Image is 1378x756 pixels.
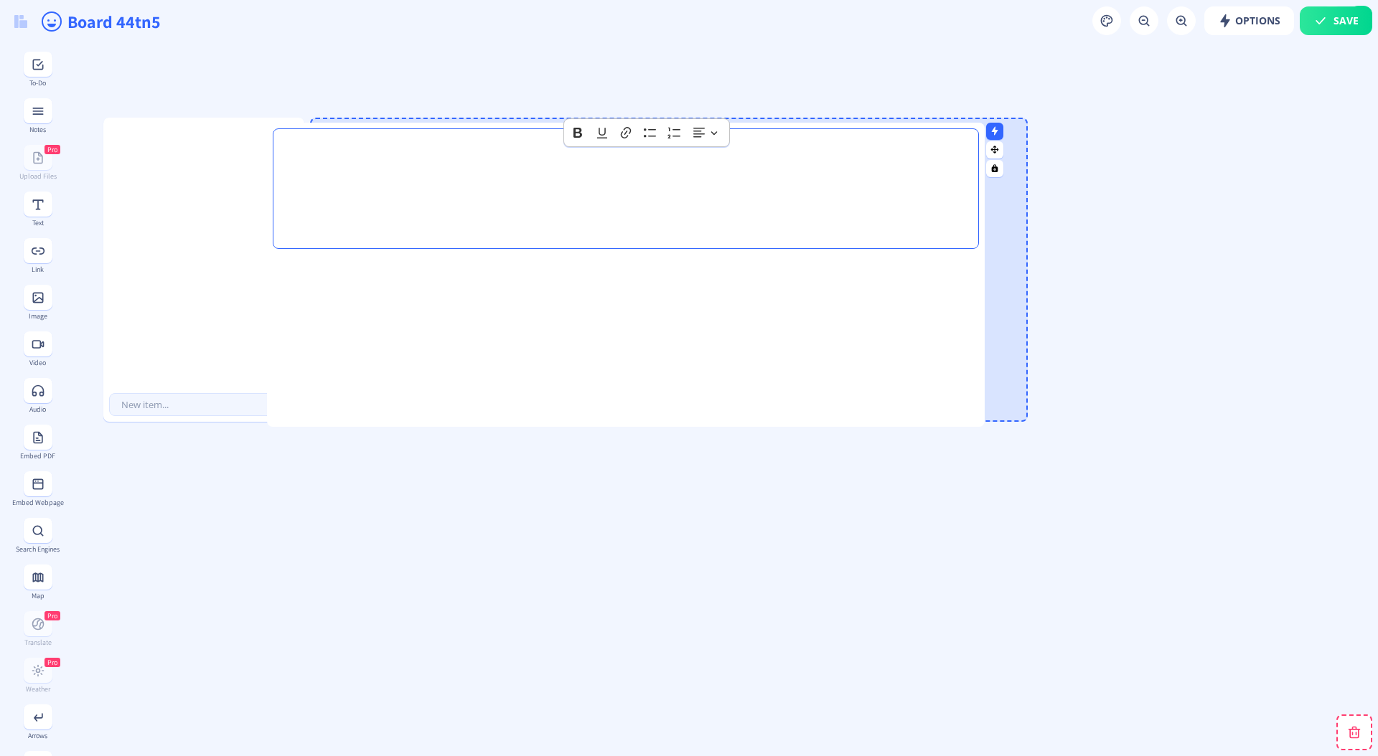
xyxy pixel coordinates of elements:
[1204,6,1294,35] button: Options
[11,359,64,367] div: Video
[11,499,64,506] div: Embed Webpage
[11,265,64,273] div: Link
[40,10,63,33] ion-icon: happy outline
[47,145,57,154] span: Pro
[11,126,64,133] div: Notes
[14,15,27,28] img: logo.svg
[1300,6,1372,35] button: Save
[109,393,299,416] input: New item...
[564,119,729,146] div: Editor toolbar
[11,545,64,553] div: Search Engines
[47,658,57,667] span: Pro
[11,219,64,227] div: Text
[1218,15,1280,27] span: Options
[279,135,972,242] div: Rich Text Editor, main
[11,312,64,320] div: Image
[11,452,64,460] div: Embed PDF
[11,405,64,413] div: Audio
[11,79,64,87] div: To-Do
[11,592,64,600] div: Map
[47,611,57,620] span: Pro
[11,732,64,740] div: Arrows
